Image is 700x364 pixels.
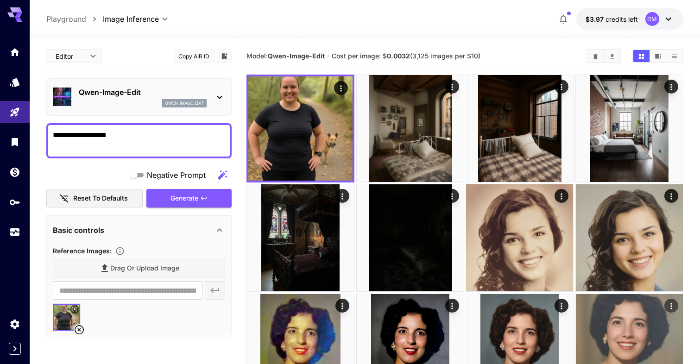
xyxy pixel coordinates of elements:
p: · [327,50,329,62]
div: Actions [664,80,678,94]
button: Clear Images [587,50,604,62]
div: $3.97496 [586,14,638,24]
p: Basic controls [53,225,104,236]
img: Z [576,75,683,182]
span: Cost per image: $ (3,125 images per $10) [332,52,480,60]
img: 9k= [576,184,683,291]
img: 9k= [357,184,464,291]
span: Negative Prompt [147,169,206,181]
nav: breadcrumb [46,13,103,25]
button: Expand sidebar [9,343,21,355]
div: Clear ImagesDownload All [586,49,621,63]
div: Actions [555,189,568,203]
button: Reset to defaults [46,189,143,208]
div: DM [645,12,659,26]
button: Download All [604,50,620,62]
button: Copy AIR ID [173,50,214,63]
div: Usage [9,226,20,238]
img: 9k= [357,75,464,182]
img: 2Q== [248,76,353,181]
div: Actions [664,299,678,313]
div: Qwen-Image-Editqwen_image_edit [53,83,225,111]
div: Library [9,136,20,148]
b: Qwen-Image-Edit [268,52,325,60]
div: Playground [9,107,20,118]
div: Settings [9,318,20,330]
div: Wallet [9,166,20,178]
div: Show images in grid viewShow images in video viewShow images in list view [632,49,683,63]
div: Actions [445,80,459,94]
span: Generate [170,193,198,204]
p: qwen_image_edit [165,100,204,107]
img: 2Q== [466,75,573,182]
button: Add to library [220,50,228,62]
img: Z [466,184,573,291]
div: Home [9,46,20,58]
button: Show images in list view [666,50,682,62]
span: Model: [246,52,325,60]
div: Models [9,76,20,88]
button: Generate [146,189,232,208]
img: Z [247,184,354,291]
p: Qwen-Image-Edit [79,87,207,98]
div: Actions [664,189,678,203]
a: Playground [46,13,86,25]
div: Actions [335,189,349,203]
button: Show images in grid view [633,50,650,62]
span: credits left [605,15,638,23]
div: Basic controls [53,219,225,241]
div: Actions [445,189,459,203]
div: API Keys [9,196,20,208]
span: Image Inference [103,13,159,25]
button: Upload a reference image to guide the result. This is needed for Image-to-Image or Inpainting. Su... [112,246,128,256]
span: $3.97 [586,15,605,23]
div: Actions [334,81,348,95]
span: Editor [56,51,84,61]
b: 0.0032 [387,52,410,60]
div: Actions [445,299,459,313]
span: Reference Images : [53,247,112,255]
div: Actions [555,299,568,313]
button: Show images in video view [650,50,666,62]
div: Actions [555,80,568,94]
div: Actions [335,299,349,313]
button: $3.97496DM [576,8,683,30]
